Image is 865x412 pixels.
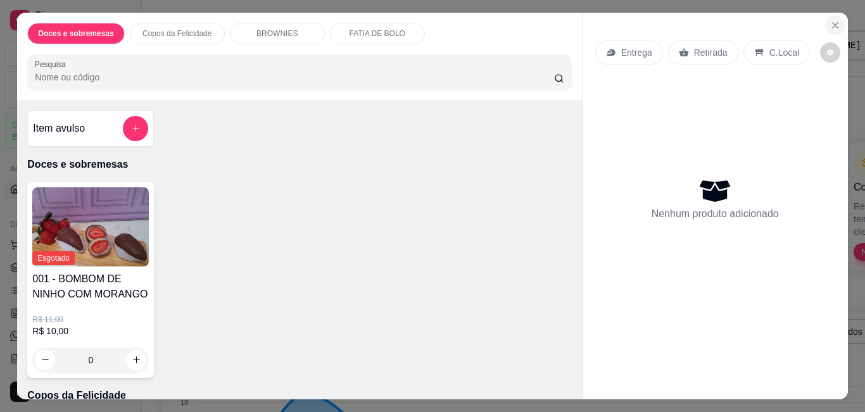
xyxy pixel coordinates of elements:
p: Doces e sobremesas [27,157,571,172]
p: Copos da Felicidade [142,28,212,39]
p: Copos da Felicidade [27,388,571,403]
button: increase-product-quantity [126,350,146,370]
span: Esgotado [32,251,75,265]
img: product-image [32,187,149,266]
p: FATIA DE BOLO [349,28,405,39]
p: R$ 10,00 [32,325,149,337]
label: Pesquisa [35,59,70,70]
button: decrease-product-quantity [35,350,55,370]
p: Entrega [621,46,652,59]
p: BROWNIES [256,28,298,39]
p: Retirada [694,46,728,59]
p: Nenhum produto adicionado [652,206,779,222]
h4: Item avulso [33,121,85,136]
p: R$ 11,00 [32,315,149,325]
button: decrease-product-quantity [820,42,840,63]
button: Close [825,15,845,35]
h4: 001 - BOMBOM DE NINHO COM MORANGO [32,272,149,302]
p: C.Local [769,46,799,59]
input: Pesquisa [35,71,554,84]
button: add-separate-item [123,116,148,141]
p: Doces e sobremesas [38,28,113,39]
